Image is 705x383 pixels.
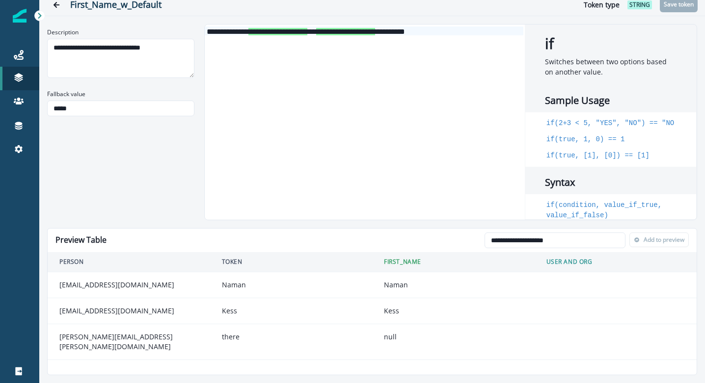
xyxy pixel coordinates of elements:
td: [PERSON_NAME][EMAIL_ADDRESS][PERSON_NAME][DOMAIN_NAME] [48,324,210,360]
div: Naman [222,280,361,290]
code: if(true, 1, 0) == 1 [545,134,626,145]
img: Inflection [13,9,27,23]
h2: Syntax [525,171,696,194]
td: null [372,324,535,360]
td: [EMAIL_ADDRESS][DOMAIN_NAME] [48,298,210,324]
td: [EMAIL_ADDRESS][DOMAIN_NAME] [48,272,210,298]
h2: Preview Table [52,231,110,249]
td: Naman [372,272,535,298]
th: first_name [372,252,535,272]
p: Save token [664,1,694,8]
code: if(true, [1], [0]) == [1] [545,151,651,161]
td: Kess [372,298,535,324]
p: Fallback value [47,90,85,99]
h2: if [525,25,696,52]
h2: Sample Usage [525,89,696,112]
code: if(2+3 < 5, "YES", "NO") == "NO [545,118,676,128]
div: there [222,332,361,342]
p: Switches between two options based on another value. [525,56,696,77]
th: User and Org [535,252,697,272]
th: Token [210,252,373,272]
div: Kess [222,306,361,316]
p: Add to preview [644,236,684,243]
span: string [627,0,652,9]
th: Person [48,252,210,272]
p: Description [47,28,79,37]
code: if(condition, value_if_true, value_if_false) [545,200,677,221]
button: Add to preview [629,232,689,247]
